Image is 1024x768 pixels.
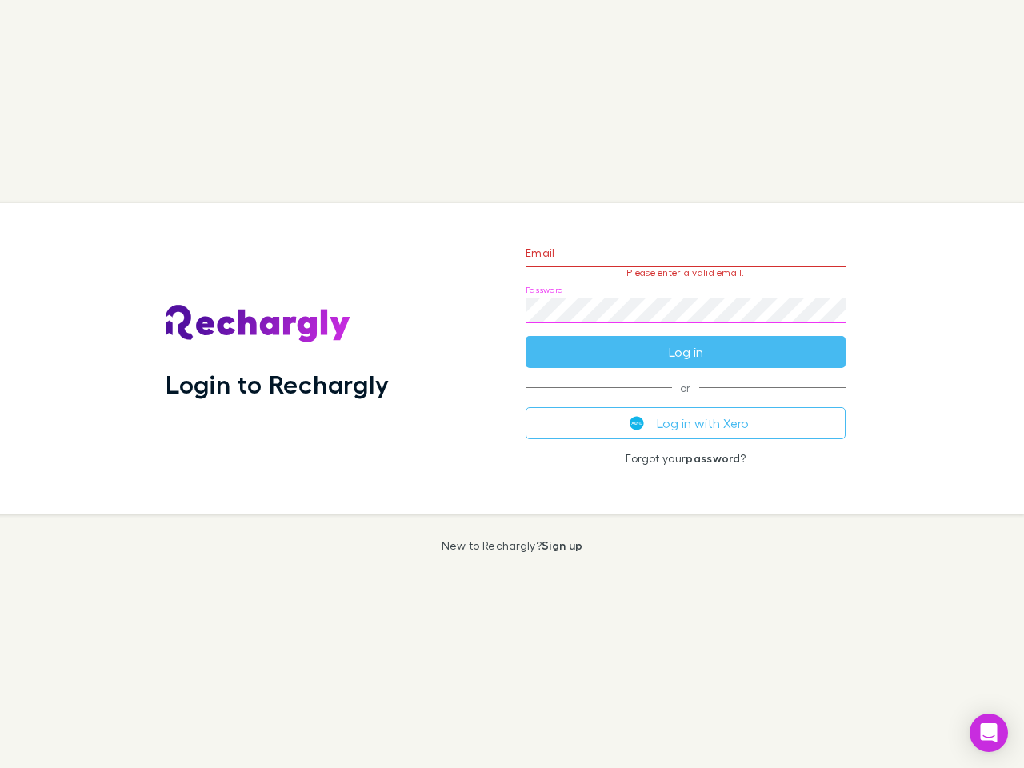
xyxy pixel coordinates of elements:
[526,407,846,439] button: Log in with Xero
[542,538,582,552] a: Sign up
[526,267,846,278] p: Please enter a valid email.
[166,305,351,343] img: Rechargly's Logo
[526,336,846,368] button: Log in
[166,369,389,399] h1: Login to Rechargly
[526,387,846,388] span: or
[526,452,846,465] p: Forgot your ?
[970,714,1008,752] div: Open Intercom Messenger
[442,539,583,552] p: New to Rechargly?
[630,416,644,430] img: Xero's logo
[686,451,740,465] a: password
[526,284,563,296] label: Password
